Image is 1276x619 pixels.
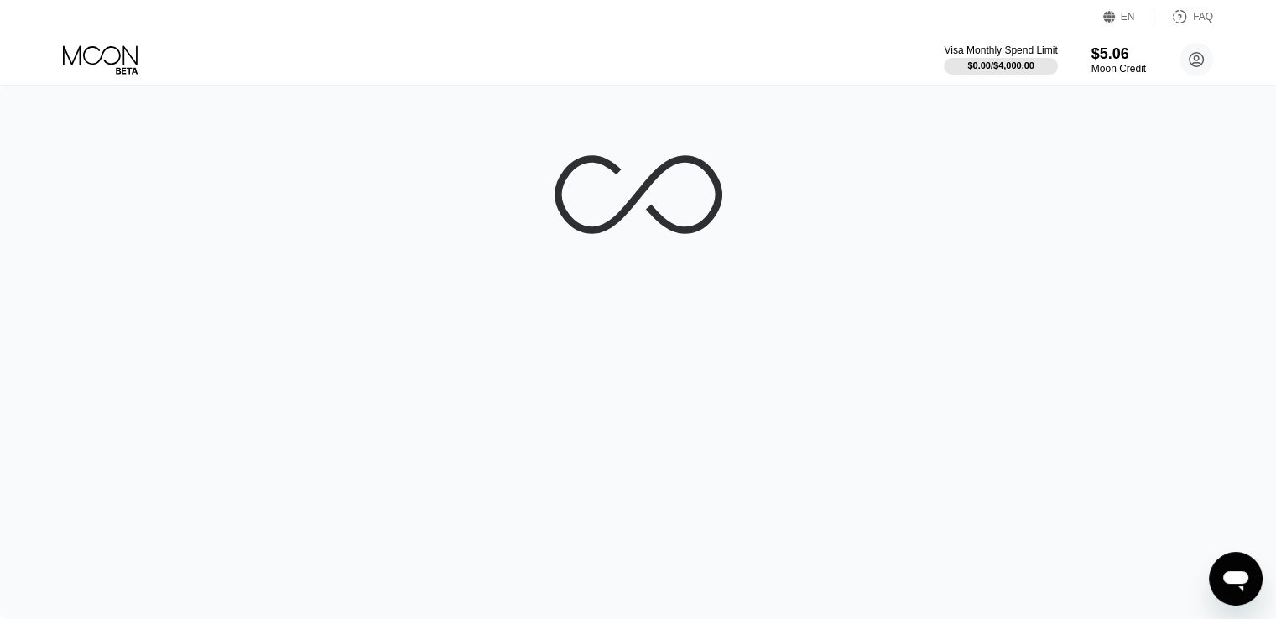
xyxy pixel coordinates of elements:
div: $0.00 / $4,000.00 [967,60,1034,70]
div: $5.06 [1091,45,1146,63]
div: FAQ [1154,8,1213,25]
div: Moon Credit [1091,63,1146,75]
iframe: Viestintäikkunan käynnistyspainike [1209,552,1263,606]
div: EN [1103,8,1154,25]
div: Visa Monthly Spend Limit$0.00/$4,000.00 [944,44,1057,75]
div: EN [1121,11,1135,23]
div: Visa Monthly Spend Limit [944,44,1057,56]
div: $5.06Moon Credit [1091,45,1146,75]
div: FAQ [1193,11,1213,23]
